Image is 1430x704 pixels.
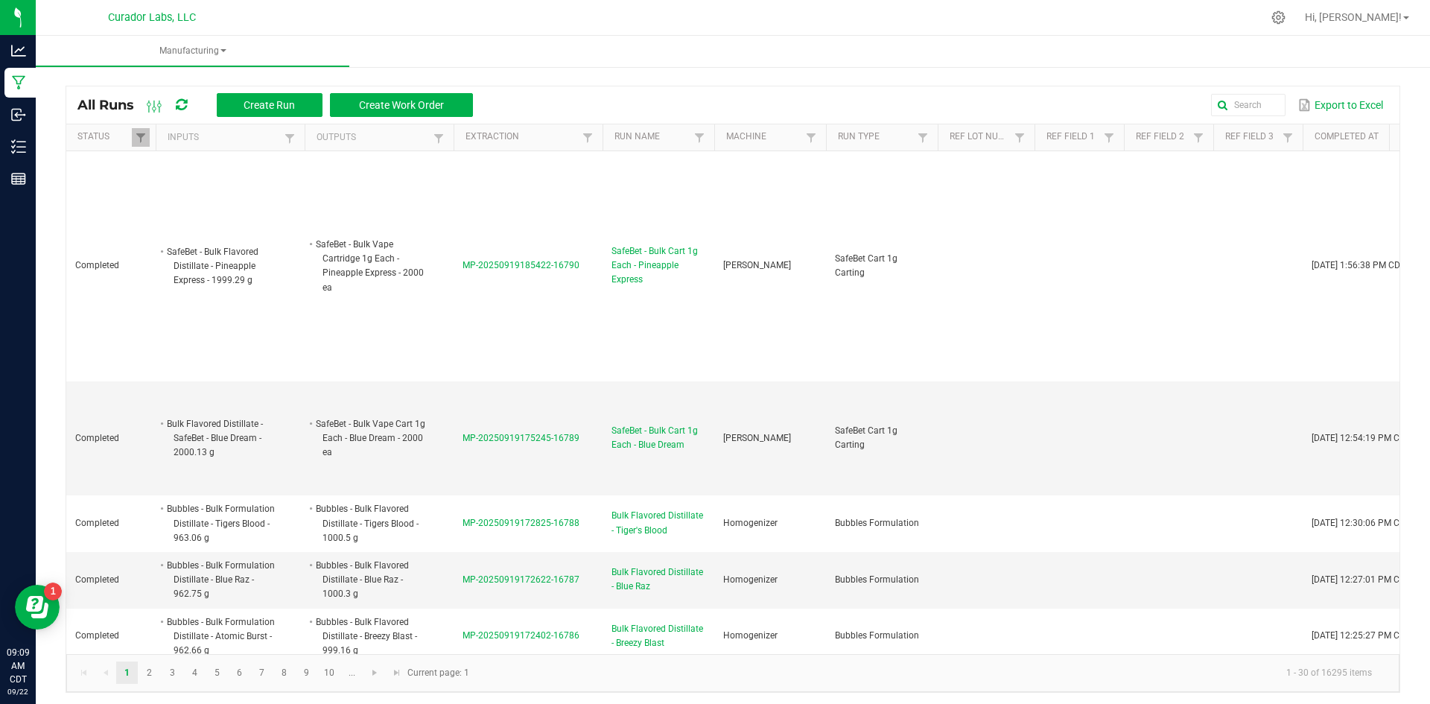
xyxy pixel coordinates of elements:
div: All Runs [77,92,484,118]
span: Completed [75,433,119,443]
span: Go to the next page [369,667,381,679]
a: Filter [281,129,299,148]
span: MP-20250919172825-16788 [463,518,579,528]
div: Manage settings [1269,10,1288,25]
span: Completed [75,574,119,585]
inline-svg: Inbound [11,107,26,122]
input: Search [1211,94,1286,116]
span: MP-20250919185422-16790 [463,260,579,270]
a: Ref Field 2Sortable [1136,131,1189,143]
p: 09/22 [7,686,29,697]
a: Page 9 [296,662,317,684]
span: Go to the last page [391,667,403,679]
span: MP-20250919172622-16787 [463,574,579,585]
span: Homogenizer [723,518,778,528]
span: MP-20250919172402-16786 [463,630,579,641]
span: [DATE] 12:54:19 PM CDT [1312,433,1411,443]
a: Filter [1189,128,1207,147]
inline-svg: Manufacturing [11,75,26,90]
button: Export to Excel [1294,92,1387,118]
th: Inputs [156,124,305,151]
a: Page 10 [319,662,340,684]
span: SafeBet - Bulk Cart 1g Each - Pineapple Express [611,244,705,288]
a: Page 4 [184,662,206,684]
li: Bubbles - Bulk Formulation Distillate - Atomic Burst - 962.66 g [165,615,282,659]
span: Curador Labs, LLC [108,11,196,24]
a: Filter [914,128,932,147]
span: Bubbles Formulation [835,630,919,641]
li: Bubbles - Bulk Flavored Distillate - Tigers Blood - 1000.5 g [314,501,431,545]
a: Manufacturing [36,36,349,67]
a: Filter [430,129,448,148]
span: SafeBet Cart 1g Carting [835,425,897,450]
span: [DATE] 12:30:06 PM CDT [1312,518,1411,528]
a: Filter [690,128,708,147]
li: Bubbles - Bulk Formulation Distillate - Tigers Blood - 963.06 g [165,501,282,545]
a: ExtractionSortable [465,131,578,143]
li: Bulk Flavored Distillate - SafeBet - Blue Dream - 2000.13 g [165,416,282,460]
span: MP-20250919175245-16789 [463,433,579,443]
a: Page 8 [273,662,295,684]
span: Completed [75,260,119,270]
a: Page 5 [206,662,228,684]
th: Outputs [305,124,454,151]
a: Run TypeSortable [838,131,913,143]
a: Page 3 [162,662,183,684]
a: Filter [579,128,597,147]
a: Filter [1100,128,1118,147]
a: Filter [1011,128,1029,147]
span: Manufacturing [36,45,349,57]
kendo-pager-info: 1 - 30 of 16295 items [478,661,1384,685]
li: Bubbles - Bulk Flavored Distillate - Breezy Blast - 999.16 g [314,615,431,659]
a: Run NameSortable [614,131,690,143]
span: Create Run [244,99,295,111]
span: SafeBet - Bulk Cart 1g Each - Blue Dream [611,424,705,452]
a: Page 1 [116,662,138,684]
a: Go to the last page [386,662,407,684]
span: Hi, [PERSON_NAME]! [1305,11,1402,23]
p: 09:09 AM CDT [7,646,29,686]
a: Ref Field 1Sortable [1046,131,1099,143]
span: Homogenizer [723,574,778,585]
a: Page 2 [139,662,160,684]
kendo-pager: Current page: 1 [66,654,1399,692]
span: [DATE] 12:27:01 PM CDT [1312,574,1411,585]
li: SafeBet - Bulk Flavored Distillate - Pineapple Express - 1999.29 g [165,244,282,288]
span: Bulk Flavored Distillate - Blue Raz [611,565,705,594]
span: Bubbles Formulation [835,574,919,585]
inline-svg: Analytics [11,43,26,58]
a: Go to the next page [364,662,386,684]
span: Bubbles Formulation [835,518,919,528]
iframe: Resource center unread badge [44,583,62,600]
a: Page 7 [251,662,273,684]
a: Page 6 [229,662,250,684]
span: Create Work Order [359,99,444,111]
a: Ref Field 3Sortable [1225,131,1278,143]
a: Filter [1279,128,1297,147]
a: Filter [802,128,820,147]
span: Homogenizer [723,630,778,641]
span: Bulk Flavored Distillate - Tiger's Blood [611,509,705,537]
a: Ref Lot NumberSortable [950,131,1010,143]
span: Completed [75,518,119,528]
iframe: Resource center [15,585,60,630]
li: SafeBet - Bulk Vape Cartridge 1g Each - Pineapple Express - 2000 ea [314,237,431,295]
inline-svg: Inventory [11,139,26,154]
button: Create Run [217,93,322,117]
button: Create Work Order [330,93,473,117]
inline-svg: Reports [11,171,26,186]
span: Completed [75,630,119,641]
a: MachineSortable [726,131,801,143]
span: [DATE] 12:25:27 PM CDT [1312,630,1411,641]
span: [DATE] 1:56:38 PM CDT [1312,260,1405,270]
a: Filter [132,128,150,147]
span: SafeBet Cart 1g Carting [835,253,897,278]
li: Bubbles - Bulk Formulation Distillate - Blue Raz - 962.75 g [165,558,282,602]
span: [PERSON_NAME] [723,433,791,443]
span: [PERSON_NAME] [723,260,791,270]
a: Page 11 [341,662,363,684]
li: Bubbles - Bulk Flavored Distillate - Blue Raz - 1000.3 g [314,558,431,602]
span: Bulk Flavored Distillate - Breezy Blast [611,622,705,650]
li: SafeBet - Bulk Vape Cart 1g Each - Blue Dream - 2000 ea [314,416,431,460]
